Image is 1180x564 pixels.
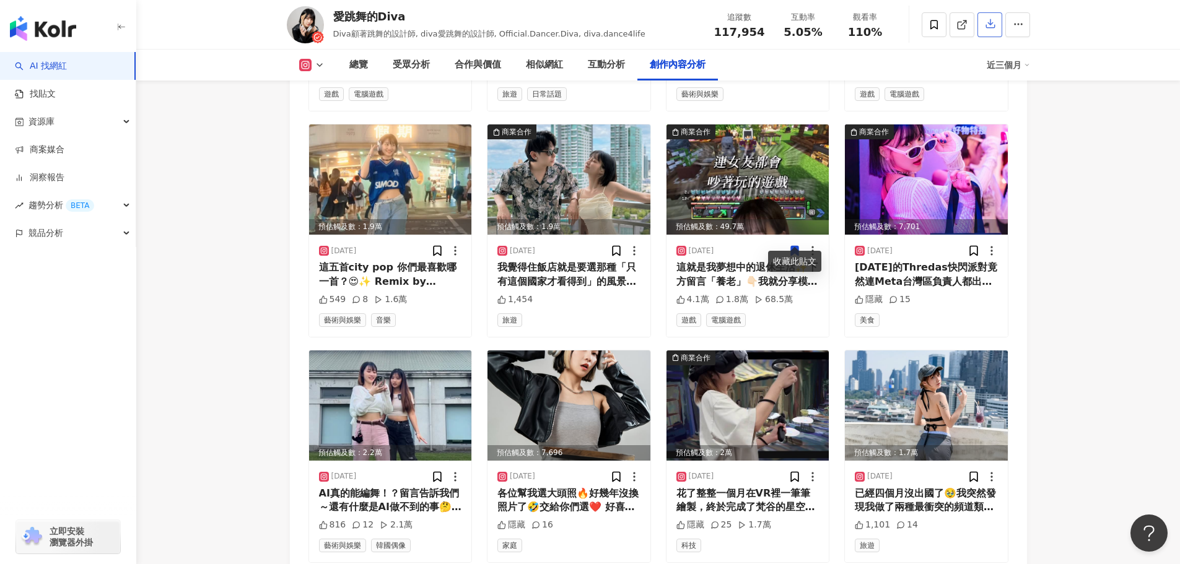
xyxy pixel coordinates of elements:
span: 旅遊 [497,87,522,101]
img: post-image [666,350,829,461]
div: 合作與價值 [455,58,501,72]
div: BETA [66,199,94,212]
span: 遊戲 [676,313,701,327]
div: 16 [531,519,553,531]
img: KOL Avatar [287,6,324,43]
span: 趨勢分析 [28,191,94,219]
img: logo [10,16,76,41]
div: 15 [889,293,911,306]
span: 遊戲 [855,87,880,101]
img: post-image [845,124,1008,235]
div: 已經四個月沒出國了🥹我突然發現我做了兩種最衝突的頻道類型，「旅遊類」和「遊戲類」🤣要嘛出國要嘛在家，擇一停更哈哈哈🤣 好想出國～推薦我要去哪裡玩😍 [855,487,998,514]
a: searchAI 找網紅 [15,60,67,72]
div: 1,454 [497,293,533,306]
div: 商業合作 [681,352,710,364]
div: 愛跳舞的Diva [333,9,645,24]
div: 互動分析 [588,58,625,72]
span: 藝術與娛樂 [319,539,366,552]
div: post-image預估觸及數：7,696 [487,350,650,461]
div: 預估觸及數：1.9萬 [487,219,650,235]
div: 12 [352,519,374,531]
div: [DATE]的Thredas快閃派對竟然連Meta台灣區負責人都出席致詞🤩可見Threads是非常被看好及有發展潛力的平台！感謝 @meta 官方邀請擔任這次Threads活動的創作者❤️不只有... [855,261,998,289]
span: 旅遊 [855,539,880,552]
img: post-image [487,350,650,461]
a: 洞察報告 [15,171,64,184]
span: 5.05% [784,26,822,38]
div: [DATE] [867,471,893,482]
div: 68.5萬 [754,293,793,306]
div: 預估觸及數：7,696 [487,445,650,461]
div: 1,101 [855,519,890,531]
div: [DATE] [689,471,714,482]
span: 旅遊 [497,313,522,327]
div: post-image預估觸及數：1.7萬 [845,350,1008,461]
div: 預估觸及數：2萬 [666,445,829,461]
div: 互動率 [780,11,827,24]
div: 受眾分析 [393,58,430,72]
img: post-image [487,124,650,235]
div: 收藏此貼文 [768,251,821,272]
div: [DATE] [867,246,893,256]
span: 電腦遊戲 [885,87,924,101]
div: 8 [352,293,368,306]
div: 總覽 [349,58,368,72]
a: 找貼文 [15,88,56,100]
div: 這就是我夢想中的退休生活✨下方留言「養老」👇🏻我就分享模組免費載點給你😎（記得要先追蹤我不然可能會被擋訊息✉️） ⚠️基岩版沒辦法玩！需要Java電腦導入啟動器 由於留言數踴躍來不及回覆><我把... [676,261,819,289]
span: 家庭 [497,539,522,552]
div: 預估觸及數：1.7萬 [845,445,1008,461]
div: 1.7萬 [738,519,771,531]
div: 預估觸及數：49.7萬 [666,219,829,235]
div: 隱藏 [676,519,704,531]
div: 商業合作 [502,126,531,138]
span: 音樂 [371,313,396,327]
div: 商業合作 [859,126,889,138]
span: 美食 [855,313,880,327]
a: chrome extension立即安裝 瀏覽器外掛 [16,520,120,553]
div: 2.1萬 [380,519,413,531]
span: 117,954 [714,25,765,38]
span: 藝術與娛樂 [676,87,723,101]
div: 相似網紅 [526,58,563,72]
div: 隱藏 [497,519,525,531]
div: 預估觸及數：2.2萬 [309,445,472,461]
img: post-image [309,124,472,235]
img: post-image [845,350,1008,461]
div: 549 [319,293,346,306]
div: post-image商業合作預估觸及數：7,701 [845,124,1008,235]
div: 816 [319,519,346,531]
div: [DATE] [510,471,535,482]
div: 創作內容分析 [650,58,706,72]
div: 追蹤數 [714,11,765,24]
div: post-image預估觸及數：2.2萬 [309,350,472,461]
span: 電腦遊戲 [349,87,388,101]
span: 科技 [676,539,701,552]
img: post-image [309,350,472,461]
span: 電腦遊戲 [706,313,746,327]
div: 近三個月 [987,55,1030,75]
div: 1.6萬 [374,293,407,306]
div: 花了整整一個月在VR裡一筆筆繪製，終於完成了梵谷的星空3D世界～雖然很辛苦但畫完真的很有成就感🔥為了和你們分享我的作品！我上傳到 VIVERSE的平台上～點擊我IG首頁連結🔗就可以用電腦和手機進... [676,487,819,514]
div: post-image商業合作預估觸及數：1.9萬 [487,124,650,235]
div: 隱藏 [855,293,883,306]
img: post-image [666,124,829,235]
div: 預估觸及數：1.9萬 [309,219,472,235]
div: 這五首city pop 你們最喜歡哪一首？😍✨ Remix by @minleemusic #remix #citypop #music #japanmusic [319,261,462,289]
span: 資源庫 [28,108,55,136]
span: Diva顧著跳舞的設計師, diva愛跳舞的設計師, Official.Dancer.Diva, diva.dance4life [333,29,645,38]
span: 日常話題 [527,87,567,101]
span: 藝術與娛樂 [319,313,366,327]
div: 4.1萬 [676,293,709,306]
span: 110% [848,26,883,38]
div: post-image商業合作預估觸及數：2萬 [666,350,829,461]
span: 韓國偶像 [371,539,411,552]
div: 觀看率 [842,11,889,24]
div: 各位幫我選大頭照🔥好幾年沒換照片了🤣交給你們選❤️ 好喜歡這次的耳圈染😎酷酷又不會太高調～ 設計師預約👉🏻 @amber01_round2 Photo by @bohen_boog [497,487,640,514]
div: [DATE] [331,471,357,482]
div: 14 [896,519,918,531]
span: rise [15,201,24,210]
div: post-image預估觸及數：1.9萬 [309,124,472,235]
div: 25 [710,519,732,531]
div: 1.8萬 [715,293,748,306]
div: 我覺得住飯店就是要選那種「只有這個國家才看得到」的風景，才有住五星的價值🤩 這趟來曼谷選了香格里拉✨ @shangrilabkk 入住河景房，一打開陽台門就被眼前的景色震撼到——昭披耶河就在腳下... [497,261,640,289]
iframe: Help Scout Beacon - Open [1130,514,1168,552]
